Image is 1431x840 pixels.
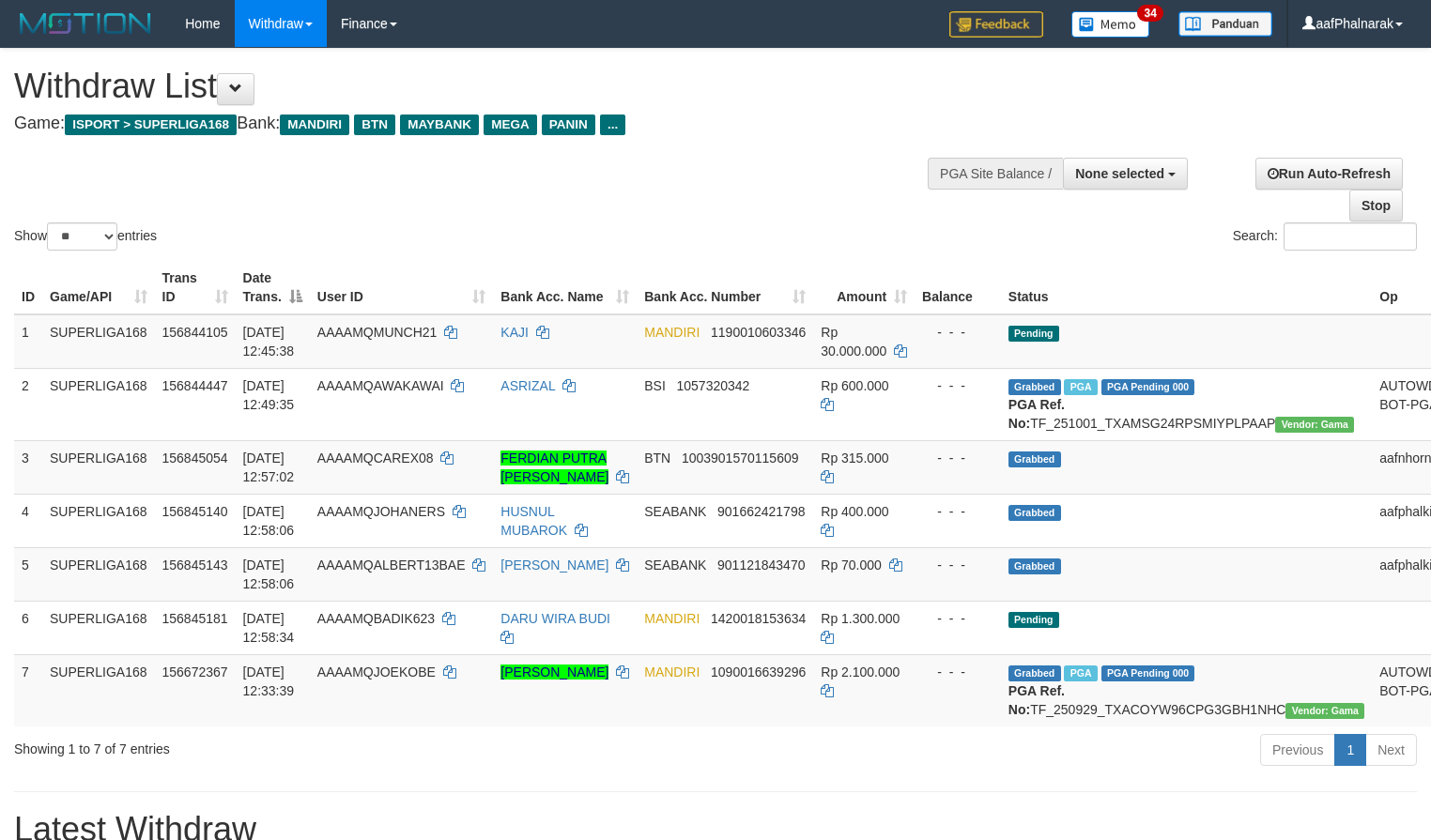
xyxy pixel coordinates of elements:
span: Copy 1420018153634 to clipboard [711,611,806,626]
td: 2 [14,368,42,440]
label: Search: [1233,222,1417,251]
th: Status [1001,261,1372,314]
a: [PERSON_NAME] [500,557,608,573]
span: Copy 1090016639296 to clipboard [711,664,806,680]
td: 6 [14,601,42,654]
a: [PERSON_NAME] [500,664,608,680]
a: Run Auto-Refresh [1255,158,1403,190]
span: MEGA [484,115,537,135]
span: SEABANK [644,504,706,519]
span: MANDIRI [644,664,700,680]
th: ID [14,261,42,314]
td: 4 [14,494,42,547]
td: SUPERLIGA168 [42,494,155,547]
td: 3 [14,440,42,494]
span: Rp 70.000 [821,557,882,573]
td: TF_251001_TXAMSG24RPSMIYPLPAAP [1001,368,1372,440]
span: SEABANK [644,557,706,573]
span: AAAAMQAWAKAWAI [317,378,444,393]
a: KAJI [500,325,529,340]
span: PANIN [542,115,595,135]
th: Date Trans.: activate to sort column descending [236,261,310,314]
div: Showing 1 to 7 of 7 entries [14,732,582,758]
span: MANDIRI [644,325,700,340]
span: Rp 2.100.000 [821,664,900,680]
span: [DATE] 12:33:39 [243,664,295,698]
div: - - - [922,502,993,521]
span: BSI [644,378,666,393]
select: Showentries [47,222,117,251]
h1: Withdraw List [14,68,935,105]
span: Marked by aafsoycanthlai [1064,379,1097,395]
label: Show entries [14,222,157,251]
span: Copy 1190010603346 to clipboard [711,325,806,340]
span: AAAAMQBADIK623 [317,611,435,626]
span: ISPORT > SUPERLIGA168 [65,115,237,135]
img: Feedback.jpg [949,11,1043,38]
h4: Game: Bank: [14,115,935,133]
span: Rp 30.000.000 [821,325,886,359]
div: PGA Site Balance / [928,158,1063,190]
span: 156844447 [162,378,228,393]
td: SUPERLIGA168 [42,368,155,440]
a: HUSNUL MUBAROK [500,504,567,538]
input: Search: [1284,222,1417,251]
span: 156844105 [162,325,228,340]
span: [DATE] 12:58:06 [243,504,295,538]
img: panduan.png [1178,11,1272,37]
div: - - - [922,609,993,628]
a: Stop [1349,190,1403,221]
th: User ID: activate to sort column ascending [310,261,493,314]
span: Pending [1008,612,1059,628]
a: DARU WIRA BUDI [500,611,610,626]
span: Copy 1003901570115609 to clipboard [682,451,799,466]
span: Marked by aafsengchandara [1064,665,1097,681]
span: 156845140 [162,504,228,519]
span: BTN [644,451,670,466]
b: PGA Ref. No: [1008,397,1065,431]
span: Rp 600.000 [821,378,888,393]
span: Rp 400.000 [821,504,888,519]
span: [DATE] 12:45:38 [243,325,295,359]
td: 7 [14,654,42,726]
span: Copy 901662421798 to clipboard [717,504,805,519]
span: 156845143 [162,557,228,573]
span: Grabbed [1008,558,1061,574]
span: Rp 1.300.000 [821,611,900,626]
span: PGA Pending [1101,665,1195,681]
span: Grabbed [1008,451,1061,467]
td: 1 [14,314,42,369]
span: 156845054 [162,451,228,466]
div: - - - [922,449,993,467]
img: MOTION_logo.png [14,9,157,38]
span: [DATE] 12:49:35 [243,378,295,412]
span: ... [600,115,625,135]
th: Bank Acc. Name: activate to sort column ascending [493,261,637,314]
a: FERDIAN PUTRA [PERSON_NAME] [500,451,608,484]
span: AAAAMQJOHANERS [317,504,445,519]
span: MANDIRI [280,115,349,135]
span: Copy 1057320342 to clipboard [676,378,749,393]
span: BTN [354,115,395,135]
span: PGA Pending [1101,379,1195,395]
span: Rp 315.000 [821,451,888,466]
img: Button%20Memo.svg [1071,11,1150,38]
span: Grabbed [1008,379,1061,395]
th: Game/API: activate to sort column ascending [42,261,155,314]
span: AAAAMQJOEKOBE [317,664,436,680]
span: [DATE] 12:57:02 [243,451,295,484]
th: Trans ID: activate to sort column ascending [155,261,236,314]
div: - - - [922,323,993,342]
span: [DATE] 12:58:34 [243,611,295,645]
span: Grabbed [1008,665,1061,681]
span: 156845181 [162,611,228,626]
a: 1 [1334,734,1366,766]
div: - - - [922,663,993,681]
td: SUPERLIGA168 [42,547,155,601]
a: Next [1365,734,1417,766]
td: 5 [14,547,42,601]
span: AAAAMQCAREX08 [317,451,434,466]
div: - - - [922,556,993,574]
span: AAAAMQMUNCH21 [317,325,438,340]
td: SUPERLIGA168 [42,654,155,726]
